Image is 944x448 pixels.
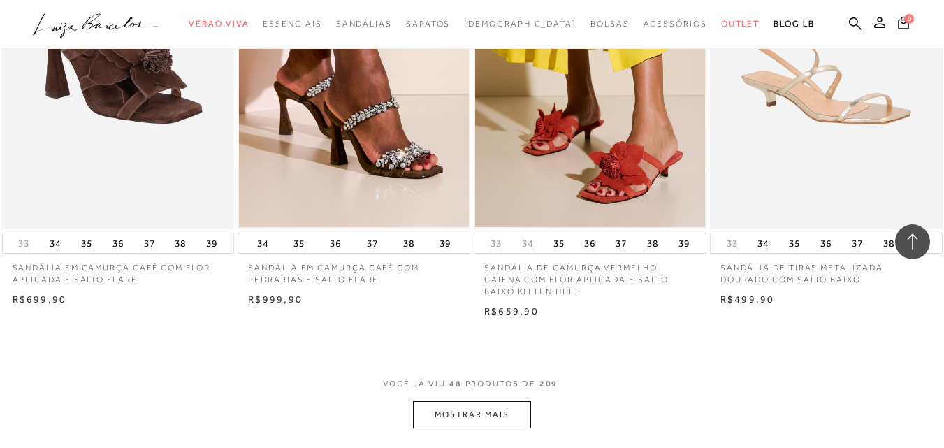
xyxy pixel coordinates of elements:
button: 39 [674,233,694,253]
button: 0 [894,15,913,34]
a: categoryNavScreenReaderText [721,11,760,37]
button: 37 [611,233,631,253]
button: 33 [722,237,742,250]
span: [DEMOGRAPHIC_DATA] [464,19,576,29]
a: categoryNavScreenReaderText [644,11,707,37]
span: 48 [449,379,462,389]
button: 35 [289,233,309,253]
span: Essenciais [263,19,321,29]
span: R$659,90 [484,305,539,317]
span: Acessórios [644,19,707,29]
span: R$999,90 [248,294,303,305]
span: Sapatos [406,19,450,29]
button: 35 [549,233,569,253]
span: R$699,90 [13,294,67,305]
a: categoryNavScreenReaderText [590,11,630,37]
a: categoryNavScreenReaderText [263,11,321,37]
button: 33 [486,237,506,250]
button: 33 [14,237,34,250]
button: 37 [363,233,382,253]
button: 34 [518,237,537,250]
button: 37 [140,233,159,253]
span: Sandálias [336,19,392,29]
button: 38 [399,233,419,253]
span: R$499,90 [720,294,775,305]
span: Verão Viva [189,19,249,29]
button: 35 [77,233,96,253]
button: 36 [326,233,345,253]
button: 35 [785,233,804,253]
button: 39 [202,233,222,253]
span: BLOG LB [774,19,814,29]
a: SANDÁLIA DE CAMURÇA VERMELHO CAIENA COM FLOR APLICADA E SALTO BAIXO KITTEN HEEL [474,254,706,297]
span: 209 [539,379,558,389]
a: SANDÁLIA DE TIRAS METALIZADA DOURADO COM SALTO BAIXO [710,254,943,286]
a: categoryNavScreenReaderText [406,11,450,37]
button: 38 [170,233,190,253]
button: 39 [435,233,455,253]
a: SANDÁLIA EM CAMURÇA CAFÉ COM FLOR APLICADA E SALTO FLARE [2,254,235,286]
button: 34 [45,233,65,253]
button: 36 [580,233,600,253]
span: Bolsas [590,19,630,29]
button: 36 [816,233,836,253]
span: Outlet [721,19,760,29]
a: SANDÁLIA EM CAMURÇA CAFÉ COM PEDRARIAS E SALTO FLARE [238,254,470,286]
a: categoryNavScreenReaderText [189,11,249,37]
button: MOSTRAR MAIS [413,401,530,428]
span: VOCÊ JÁ VIU PRODUTOS DE [383,379,562,389]
button: 37 [848,233,867,253]
button: 38 [879,233,899,253]
a: categoryNavScreenReaderText [336,11,392,37]
a: noSubCategoriesText [464,11,576,37]
button: 36 [108,233,128,253]
span: 0 [904,14,914,24]
button: 34 [253,233,273,253]
button: 34 [753,233,773,253]
a: BLOG LB [774,11,814,37]
button: 38 [643,233,662,253]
